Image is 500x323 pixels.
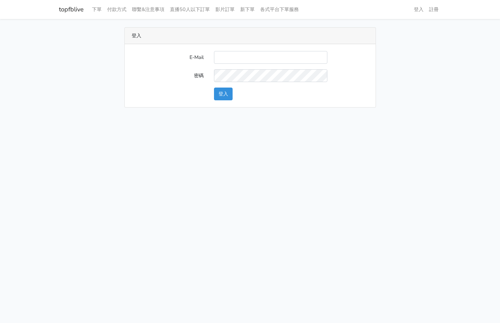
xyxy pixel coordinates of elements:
a: 各式平台下單服務 [257,3,302,16]
a: 影片訂單 [213,3,237,16]
a: 付款方式 [104,3,129,16]
a: 登入 [411,3,426,16]
button: 登入 [214,88,233,100]
a: topfblive [59,3,84,16]
div: 登入 [125,28,376,44]
label: 密碼 [126,69,209,82]
a: 直播50人以下訂單 [167,3,213,16]
a: 下單 [89,3,104,16]
a: 註冊 [426,3,441,16]
a: 新下單 [237,3,257,16]
a: 聯繫&注意事項 [129,3,167,16]
label: E-Mail [126,51,209,64]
